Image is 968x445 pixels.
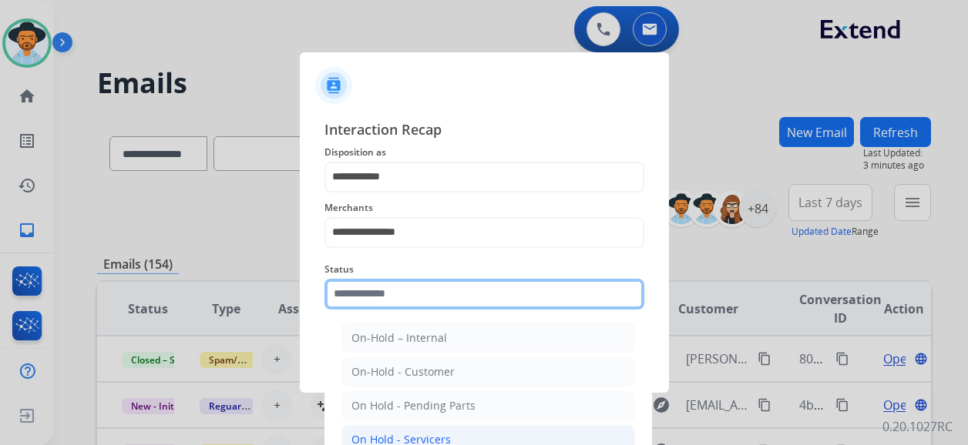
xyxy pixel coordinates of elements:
span: Disposition as [324,143,644,162]
span: Merchants [324,199,644,217]
span: Status [324,260,644,279]
div: On-Hold – Internal [351,330,447,346]
div: On-Hold - Customer [351,364,455,380]
img: contactIcon [315,67,352,104]
p: 0.20.1027RC [882,417,953,436]
span: Interaction Recap [324,119,644,143]
div: On Hold - Pending Parts [351,398,476,413]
